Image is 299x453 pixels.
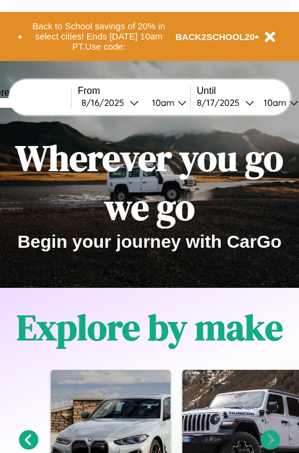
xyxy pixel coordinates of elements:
div: 10am [258,97,289,108]
b: BACK2SCHOOL20 [176,32,255,42]
h1: Explore by make [17,303,283,352]
button: 10am [142,96,190,109]
div: 8 / 16 / 2025 [81,97,130,108]
label: From [78,86,190,96]
div: 10am [146,97,178,108]
button: Back to School savings of 20% in select cities! Ends [DATE] 10am PT.Use code: [22,18,176,55]
div: 8 / 17 / 2025 [197,97,245,108]
button: 8/16/2025 [78,96,142,109]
